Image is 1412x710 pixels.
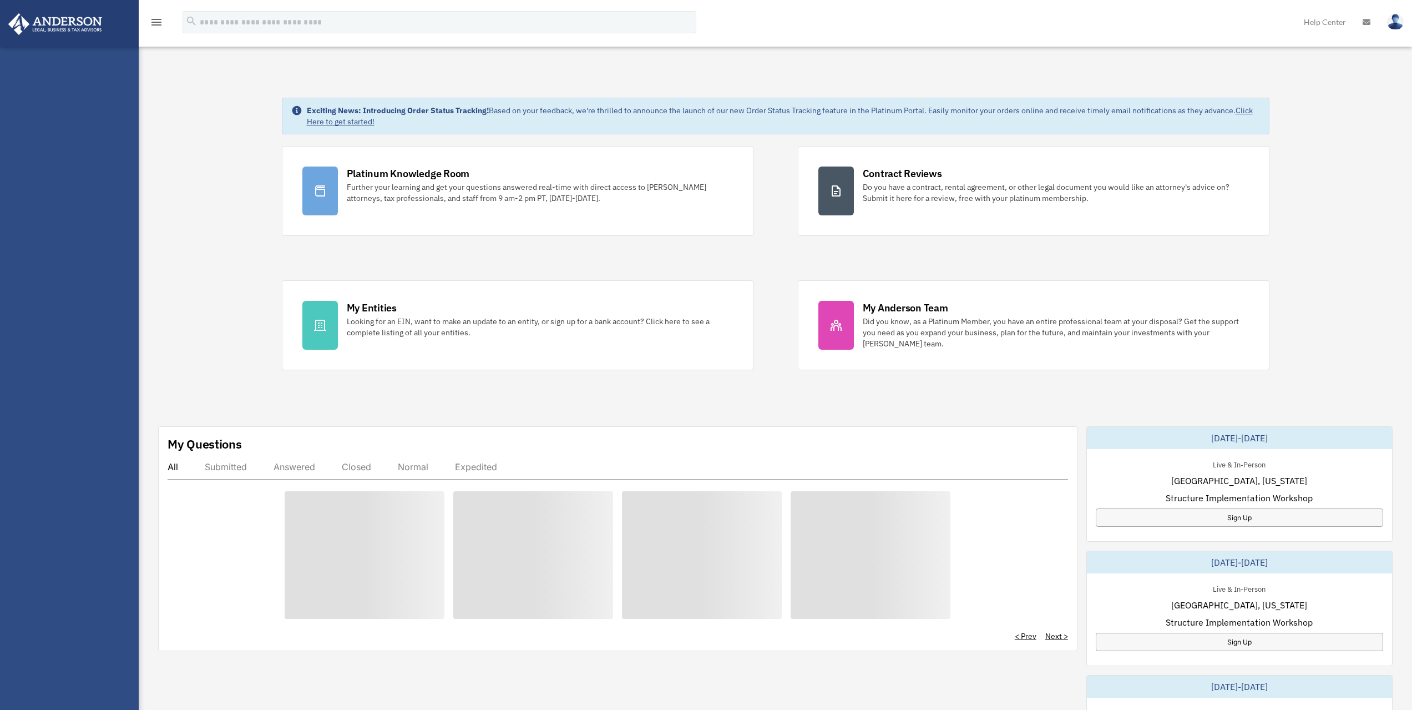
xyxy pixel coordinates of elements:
div: My Entities [347,301,397,315]
div: Looking for an EIN, want to make an update to an entity, or sign up for a bank account? Click her... [347,316,733,338]
div: All [168,461,178,472]
div: My Questions [168,436,242,452]
div: Submitted [205,461,247,472]
div: [DATE]-[DATE] [1087,551,1392,573]
div: Do you have a contract, rental agreement, or other legal document you would like an attorney's ad... [863,182,1249,204]
div: Further your learning and get your questions answered real-time with direct access to [PERSON_NAM... [347,182,733,204]
span: Structure Implementation Workshop [1166,616,1313,629]
img: User Pic [1387,14,1404,30]
div: [DATE]-[DATE] [1087,676,1392,698]
img: Anderson Advisors Platinum Portal [5,13,105,35]
a: My Anderson Team Did you know, as a Platinum Member, you have an entire professional team at your... [798,280,1269,370]
a: Contract Reviews Do you have a contract, rental agreement, or other legal document you would like... [798,146,1269,236]
a: menu [150,19,163,29]
div: Platinum Knowledge Room [347,167,470,180]
a: Next > [1045,631,1068,642]
a: Platinum Knowledge Room Further your learning and get your questions answered real-time with dire... [282,146,753,236]
strong: Exciting News: Introducing Order Status Tracking! [307,105,489,115]
div: [DATE]-[DATE] [1087,427,1392,449]
div: Based on your feedback, we're thrilled to announce the launch of our new Order Status Tracking fe... [307,105,1260,127]
span: Structure Implementation Workshop [1166,491,1313,505]
a: My Entities Looking for an EIN, want to make an update to an entity, or sign up for a bank accoun... [282,280,753,370]
div: Expedited [455,461,497,472]
i: menu [150,16,163,29]
i: search [185,15,198,27]
span: [GEOGRAPHIC_DATA], [US_STATE] [1171,474,1307,487]
div: Live & In-Person [1204,458,1274,470]
div: Normal [398,461,428,472]
div: Contract Reviews [863,167,942,180]
a: < Prev [1015,631,1036,642]
div: Live & In-Person [1204,582,1274,594]
div: Answered [274,461,315,472]
a: Click Here to get started! [307,105,1253,127]
div: Closed [342,461,371,472]
a: Sign Up [1096,633,1383,651]
div: My Anderson Team [863,301,948,315]
div: Did you know, as a Platinum Member, you have an entire professional team at your disposal? Get th... [863,316,1249,349]
span: [GEOGRAPHIC_DATA], [US_STATE] [1171,598,1307,612]
a: Sign Up [1096,508,1383,527]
